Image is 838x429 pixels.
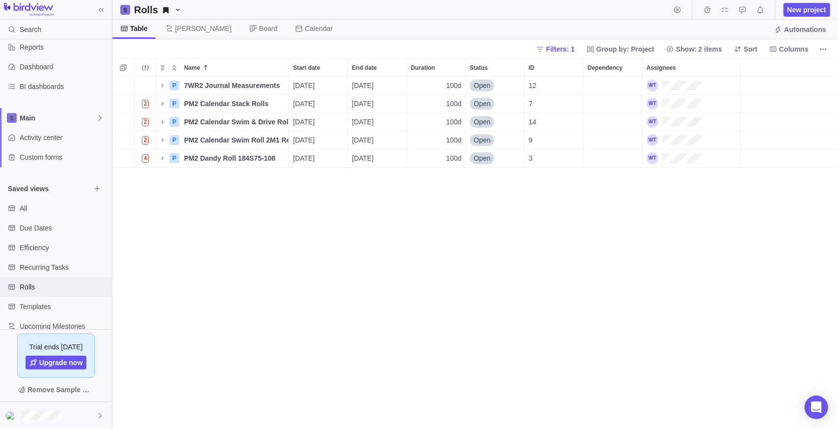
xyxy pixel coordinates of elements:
div: Wyatt Trostle [647,98,658,110]
div: Assignees [643,149,741,168]
div: Open [466,77,524,94]
span: Notifications [754,3,767,17]
span: Open [474,135,490,145]
span: [DATE] [293,153,315,163]
div: Dependency [584,149,643,168]
a: My assignments [718,7,732,15]
div: Wyatt Trostle [647,116,658,128]
div: Wyatt Trostle [647,134,658,146]
div: Duration [407,149,466,168]
div: Duration [407,113,466,131]
span: 4 [142,154,149,163]
div: Assignees [643,59,740,76]
span: Search [20,25,41,34]
div: ID [525,113,584,131]
span: Expand [157,61,168,75]
span: Calendar [305,24,333,33]
div: End date [348,149,407,168]
div: Name [157,77,289,95]
div: ID [525,131,584,149]
span: Browse views [90,182,104,196]
img: logo [4,3,54,17]
span: [DATE] [352,99,374,109]
span: Collapse [168,61,180,75]
div: End date [348,77,407,95]
span: PM2 Calendar Swim Roll 2M1 Replacement [184,135,289,145]
span: PM2 Calendar Stack Rolls [184,99,269,109]
span: Filters: 1 [532,42,578,56]
span: Open [474,99,490,109]
span: Time logs [701,3,714,17]
span: End date [352,63,377,73]
div: P [169,99,179,109]
div: ID [525,77,584,95]
div: Status [466,149,525,168]
span: Dependency [588,63,622,73]
span: Start timer [671,3,684,17]
span: 100d [446,153,461,163]
div: Assignees [643,95,741,113]
span: My assignments [718,3,732,17]
span: ID [529,63,535,73]
span: Columns [779,44,809,54]
div: P [169,117,179,127]
span: Dashboard [20,62,108,72]
span: [DATE] [352,117,374,127]
div: Trouble indication [135,131,157,149]
span: Number of activities at risk [138,115,153,129]
span: Recurring Tasks [20,262,108,272]
div: Dependency [584,77,643,95]
span: [DATE] [293,99,315,109]
div: Wyatt Trostle [647,152,658,164]
span: Templates [20,302,108,312]
div: Open Intercom Messenger [805,396,828,419]
div: Start date [289,149,348,168]
span: Remove Sample Data [8,382,104,398]
div: Trouble indication [135,149,157,168]
span: Filters: 1 [546,44,574,54]
div: Dependency [584,113,643,131]
span: Automations [770,23,830,36]
span: Reports [20,42,108,52]
div: Status [466,113,525,131]
span: Due Dates [20,223,108,233]
span: 3 [529,153,533,163]
div: PM2 Calendar Swim & Drive Roll Damage [180,113,289,131]
div: Start date [289,77,348,95]
div: Wyatt Trostle [6,410,18,422]
span: Show: 2 items [662,42,726,56]
div: Status [466,131,525,149]
span: Automations [784,25,826,34]
div: End date [348,131,407,149]
span: Main [20,113,96,123]
span: [DATE] [293,81,315,90]
div: Name [157,149,289,168]
span: 14 [529,117,537,127]
div: Name [157,113,289,131]
span: Efficiency [20,243,108,253]
div: Wyatt Trostle [647,80,658,91]
span: All [20,203,108,213]
span: PM2 Dandy Roll 184S75-108 [184,153,275,163]
div: Dependency [584,95,643,113]
div: Name [180,59,289,76]
span: Columns [765,42,812,56]
span: Number of activities at risk [138,97,153,111]
div: Open [466,95,524,113]
span: [DATE] [352,153,374,163]
span: [PERSON_NAME] [175,24,232,33]
div: 9 [525,131,583,149]
div: Trouble indication [135,77,157,95]
div: Assignees [643,113,741,131]
div: Status [466,59,524,76]
span: Open [474,117,490,127]
span: [DATE] [293,135,315,145]
span: Open [474,153,490,163]
span: Start date [293,63,320,73]
div: P [169,135,179,145]
div: Assignees [643,131,741,149]
div: Open [466,131,524,149]
div: 14 [525,113,583,131]
span: Upgrade now [39,358,83,368]
span: Group by: Project [596,44,654,54]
